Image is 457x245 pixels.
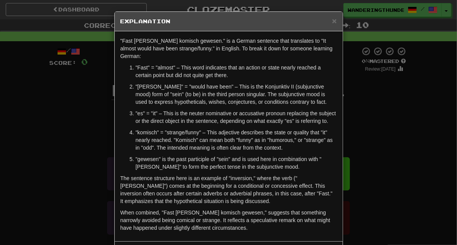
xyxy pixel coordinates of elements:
button: Close [332,17,337,25]
p: "komisch" = "strange/funny" – This adjective describes the state or quality that "it" nearly reac... [136,129,337,152]
p: "es" = "it" – This is the neuter nominative or accusative pronoun replacing the subject or the di... [136,110,337,125]
p: "gewesen" is the past participle of "sein" and is used here in combination with "[PERSON_NAME]" t... [136,155,337,171]
span: × [332,16,337,25]
p: When combined, "Fast [PERSON_NAME] komisch gewesen," suggests that something narrowly avoided bei... [120,209,337,232]
p: The sentence structure here is an example of "inversion," where the verb ("[PERSON_NAME]") comes ... [120,174,337,205]
p: "Fast [PERSON_NAME] komisch gewesen." is a German sentence that translates to "It almost would ha... [120,37,337,60]
h5: Explanation [120,18,337,25]
p: "Fast" = "almost" – This word indicates that an action or state nearly reached a certain point bu... [136,64,337,79]
p: "[PERSON_NAME]" = "would have been" – This is the Konjunktiv II (subjunctive mood) form of "sein"... [136,83,337,106]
